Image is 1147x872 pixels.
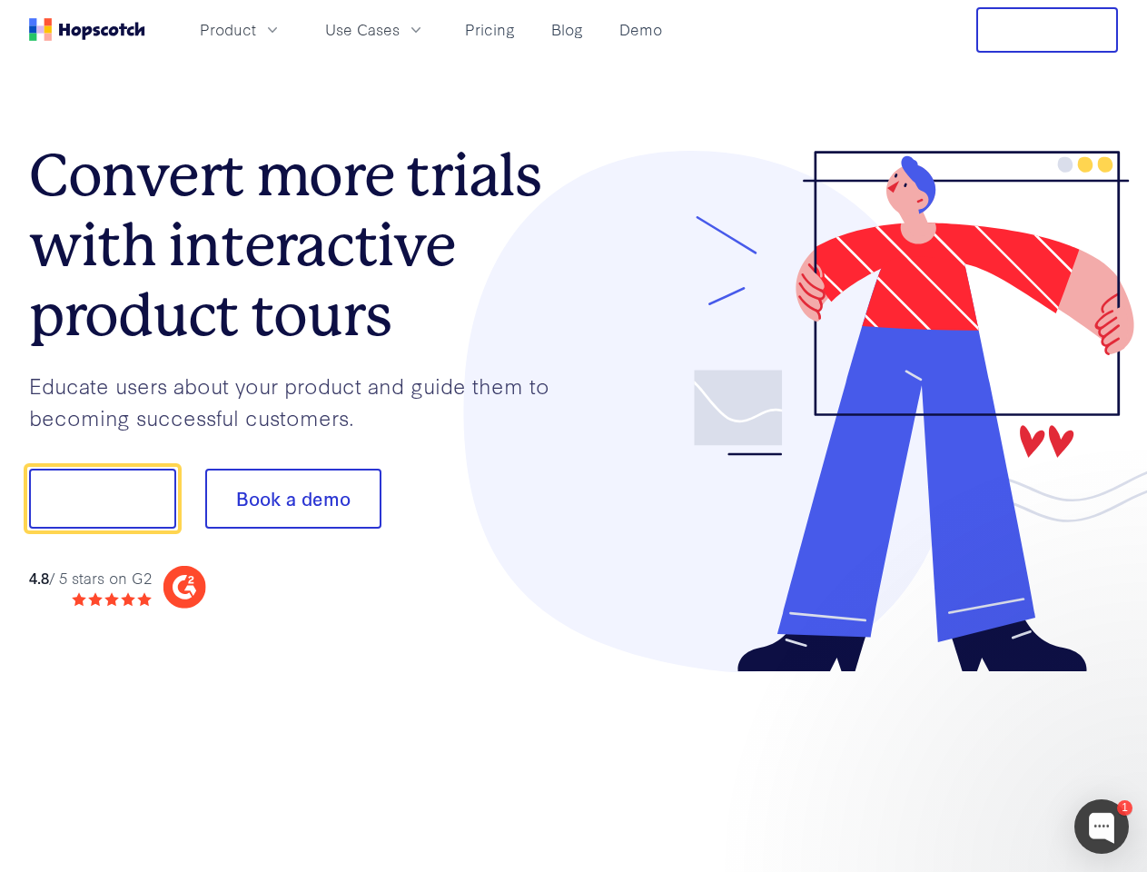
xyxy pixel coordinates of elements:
a: Home [29,18,145,41]
a: Blog [544,15,590,45]
button: Show me! [29,469,176,529]
div: / 5 stars on G2 [29,567,152,590]
span: Product [200,18,256,41]
span: Use Cases [325,18,400,41]
p: Educate users about your product and guide them to becoming successful customers. [29,370,574,432]
a: Pricing [458,15,522,45]
button: Book a demo [205,469,381,529]
button: Free Trial [976,7,1118,53]
button: Product [189,15,292,45]
div: 1 [1117,800,1132,816]
button: Use Cases [314,15,436,45]
strong: 4.8 [29,567,49,588]
a: Demo [612,15,669,45]
h1: Convert more trials with interactive product tours [29,141,574,350]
